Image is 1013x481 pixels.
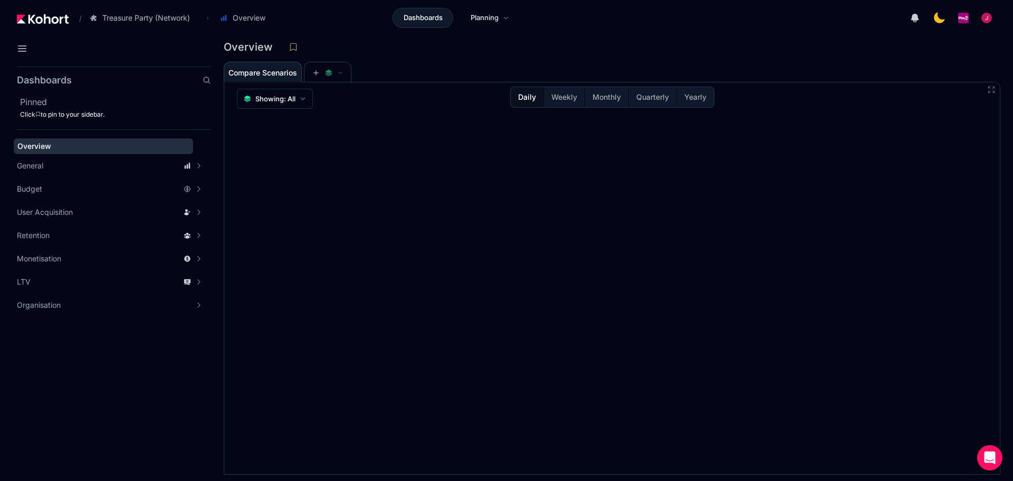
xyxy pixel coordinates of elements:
h3: Overview [224,42,279,52]
span: Monthly [592,92,621,102]
button: Weekly [543,87,585,107]
span: Organisation [17,300,61,310]
button: Overview [214,9,276,27]
span: User Acquisition [17,207,73,218]
span: Monetisation [17,253,61,264]
span: Overview [233,13,265,23]
button: Showing: All [237,89,313,109]
a: Overview [14,138,193,154]
button: Yearly [676,87,714,107]
span: Retention [17,230,50,241]
button: Fullscreen [987,86,996,94]
a: Planning [460,8,520,28]
button: Daily [511,87,543,107]
div: Open Intercom Messenger [977,445,1002,470]
span: › [204,14,211,22]
h2: Pinned [20,96,211,108]
span: Overview [17,142,51,150]
button: Treasure Party (Network) [84,9,201,27]
button: Monthly [585,87,628,107]
span: Planning [471,13,499,23]
img: logo_PlayQ_20230721100321046856.png [958,13,969,23]
span: / [71,13,82,24]
span: Daily [518,92,536,102]
span: Compare Scenarios [228,69,297,77]
span: Showing: All [255,93,295,104]
span: Yearly [684,92,706,102]
img: Kohort logo [17,14,69,24]
h2: Dashboards [17,76,72,85]
div: Click to pin to your sidebar. [20,110,211,119]
span: Dashboards [404,13,443,23]
span: General [17,161,43,171]
a: Dashboards [393,8,453,28]
span: Quarterly [636,92,669,102]
span: Treasure Party (Network) [102,13,190,23]
span: LTV [17,277,31,287]
button: Quarterly [628,87,676,107]
span: Budget [17,184,42,194]
span: Weekly [551,92,577,102]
